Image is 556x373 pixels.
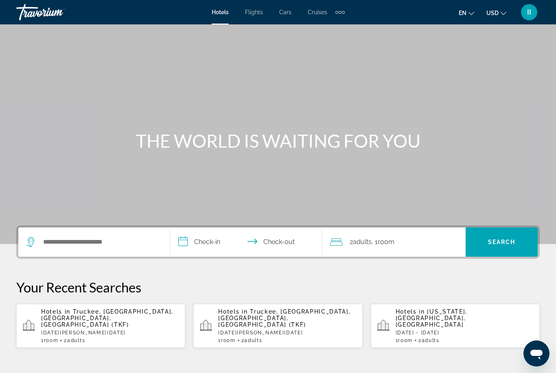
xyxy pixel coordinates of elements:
span: Truckee, [GEOGRAPHIC_DATA], [GEOGRAPHIC_DATA], [GEOGRAPHIC_DATA] (TKF) [41,308,173,328]
button: Search [466,227,538,257]
button: User Menu [519,4,540,21]
button: Change currency [486,7,506,19]
span: 2 [64,338,85,343]
span: Search [488,239,516,245]
input: Search hotel destination [42,236,158,248]
span: 2 [241,338,263,343]
a: Hotels [212,9,229,15]
span: [US_STATE], [GEOGRAPHIC_DATA], [GEOGRAPHIC_DATA] [396,308,467,328]
span: en [459,10,466,16]
span: 2 [418,338,440,343]
span: Room [44,338,59,343]
span: Adults [244,338,262,343]
span: Room [398,338,413,343]
span: Hotels in [41,308,70,315]
button: Extra navigation items [335,6,345,19]
span: Adults [422,338,440,343]
span: 1 [396,338,413,343]
span: Hotels in [396,308,425,315]
div: Search widget [18,227,538,257]
iframe: Кнопка запуска окна обмена сообщениями [523,340,549,366]
button: Hotels in Truckee, [GEOGRAPHIC_DATA], [GEOGRAPHIC_DATA], [GEOGRAPHIC_DATA] (TKF)[DATE][PERSON_NAM... [193,303,362,348]
span: 1 [41,338,58,343]
span: , 1 [372,236,394,248]
a: Cruises [308,9,327,15]
span: Room [221,338,236,343]
a: Cars [279,9,291,15]
button: Change language [459,7,474,19]
button: Travelers: 2 adults, 0 children [322,227,466,257]
span: II [527,8,531,16]
button: Hotels in [US_STATE], [GEOGRAPHIC_DATA], [GEOGRAPHIC_DATA][DATE] - [DATE]1Room2Adults [371,303,540,348]
span: Room [378,238,394,246]
span: 1 [218,338,235,343]
span: Truckee, [GEOGRAPHIC_DATA], [GEOGRAPHIC_DATA], [GEOGRAPHIC_DATA] (TKF) [218,308,350,328]
p: [DATE] - [DATE] [396,330,533,336]
button: Hotels in Truckee, [GEOGRAPHIC_DATA], [GEOGRAPHIC_DATA], [GEOGRAPHIC_DATA] (TKF)[DATE][PERSON_NAM... [16,303,185,348]
h1: THE WORLD IS WAITING FOR YOU [125,130,431,151]
button: Select check in and out date [170,227,322,257]
span: Hotels in [218,308,247,315]
p: [DATE][PERSON_NAME][DATE] [41,330,179,336]
span: Adults [353,238,372,246]
span: 2 [350,236,372,248]
span: USD [486,10,499,16]
a: Travorium [16,2,98,23]
a: Flights [245,9,263,15]
p: [DATE][PERSON_NAME][DATE] [218,330,356,336]
p: Your Recent Searches [16,279,540,295]
span: Adults [67,338,85,343]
